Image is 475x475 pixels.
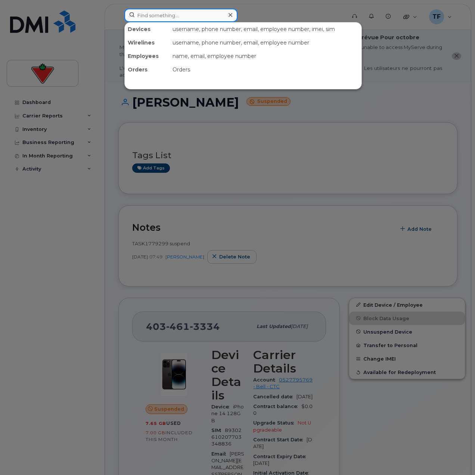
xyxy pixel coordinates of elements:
div: name, email, employee number [170,49,361,63]
div: Wirelines [125,36,170,49]
div: Orders [125,63,170,76]
div: Orders [170,63,361,76]
div: Employees [125,49,170,63]
div: Devices [125,22,170,36]
div: username, phone number, email, employee number [170,36,361,49]
div: username, phone number, email, employee number, imei, sim [170,22,361,36]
